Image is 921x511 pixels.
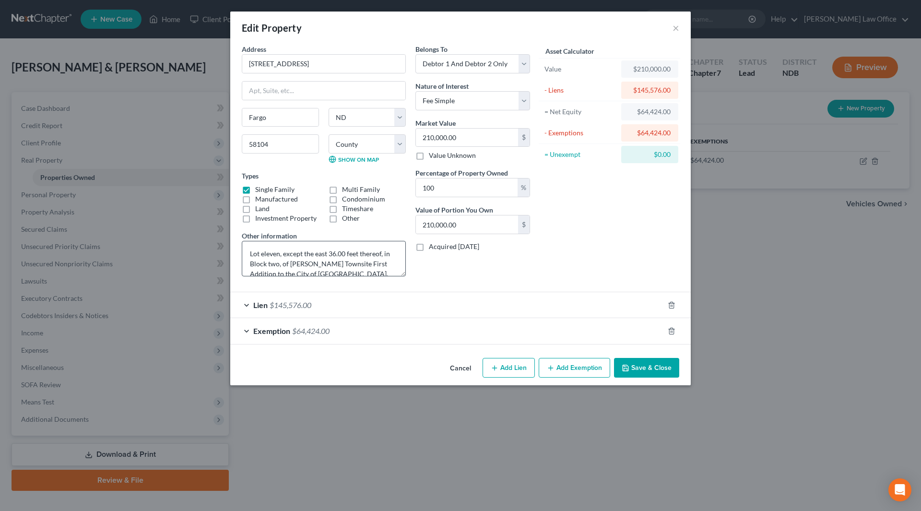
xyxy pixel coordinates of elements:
input: Enter city... [242,108,319,127]
label: Value Unknown [429,151,476,160]
div: % [518,178,530,197]
label: Other information [242,231,297,241]
div: Open Intercom Messenger [888,478,911,501]
label: Other [342,214,360,223]
a: Show on Map [329,155,379,163]
input: 0.00 [416,129,518,147]
div: $210,000.00 [629,64,671,74]
label: Acquired [DATE] [429,242,479,251]
label: Investment Property [255,214,317,223]
input: Enter zip... [242,134,319,154]
label: Value of Portion You Own [415,205,493,215]
label: Types [242,171,259,181]
span: Exemption [253,326,290,335]
button: Cancel [442,359,479,378]
label: Percentage of Property Owned [415,168,508,178]
div: = Unexempt [544,150,617,159]
div: $64,424.00 [629,107,671,117]
label: Single Family [255,185,295,194]
span: $64,424.00 [292,326,330,335]
div: $ [518,215,530,234]
div: $0.00 [629,150,671,159]
label: Land [255,204,270,214]
label: Nature of Interest [415,81,469,91]
div: = Net Equity [544,107,617,117]
div: $145,576.00 [629,85,671,95]
button: × [673,22,679,34]
span: Belongs To [415,45,448,53]
span: Lien [253,300,268,309]
span: Address [242,45,266,53]
label: Condominium [342,194,385,204]
button: Save & Close [614,358,679,378]
button: Add Lien [483,358,535,378]
div: Value [544,64,617,74]
span: $145,576.00 [270,300,311,309]
label: Asset Calculator [545,46,594,56]
div: $64,424.00 [629,128,671,138]
div: Edit Property [242,21,302,35]
div: - Exemptions [544,128,617,138]
div: $ [518,129,530,147]
input: 0.00 [416,215,518,234]
div: - Liens [544,85,617,95]
input: 0.00 [416,178,518,197]
label: Multi Family [342,185,380,194]
button: Add Exemption [539,358,610,378]
label: Manufactured [255,194,298,204]
input: Enter address... [242,55,405,73]
label: Market Value [415,118,456,128]
label: Timeshare [342,204,373,214]
input: Apt, Suite, etc... [242,82,405,100]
